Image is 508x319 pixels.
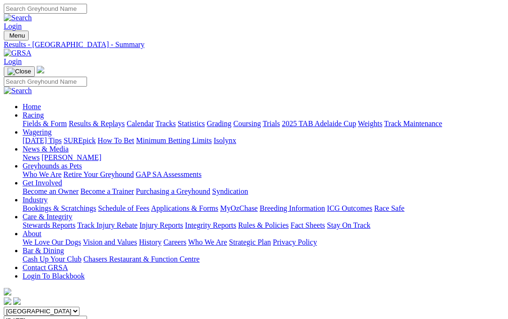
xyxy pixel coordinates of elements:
[238,221,289,229] a: Rules & Policies
[156,120,176,128] a: Tracks
[23,255,504,263] div: Bar & Dining
[23,204,504,213] div: Industry
[178,120,205,128] a: Statistics
[214,136,236,144] a: Isolynx
[139,221,183,229] a: Injury Reports
[374,204,404,212] a: Race Safe
[220,204,258,212] a: MyOzChase
[37,66,44,73] img: logo-grsa-white.png
[69,120,125,128] a: Results & Replays
[83,238,137,246] a: Vision and Values
[136,187,210,195] a: Purchasing a Greyhound
[23,153,504,162] div: News & Media
[63,170,134,178] a: Retire Your Greyhound
[4,288,11,295] img: logo-grsa-white.png
[4,77,87,87] input: Search
[23,213,72,221] a: Care & Integrity
[4,4,87,14] input: Search
[23,162,82,170] a: Greyhounds as Pets
[262,120,280,128] a: Trials
[136,136,212,144] a: Minimum Betting Limits
[4,57,22,65] a: Login
[23,103,41,111] a: Home
[327,221,370,229] a: Stay On Track
[23,136,62,144] a: [DATE] Tips
[4,14,32,22] img: Search
[4,31,29,40] button: Toggle navigation
[4,66,35,77] button: Toggle navigation
[23,255,81,263] a: Cash Up Your Club
[4,87,32,95] img: Search
[23,145,69,153] a: News & Media
[77,221,137,229] a: Track Injury Rebate
[23,263,68,271] a: Contact GRSA
[63,136,95,144] a: SUREpick
[23,170,62,178] a: Who We Are
[23,204,96,212] a: Bookings & Scratchings
[13,297,21,305] img: twitter.svg
[23,187,504,196] div: Get Involved
[282,120,356,128] a: 2025 TAB Adelaide Cup
[136,170,202,178] a: GAP SA Assessments
[260,204,325,212] a: Breeding Information
[229,238,271,246] a: Strategic Plan
[4,22,22,30] a: Login
[23,238,81,246] a: We Love Our Dogs
[185,221,236,229] a: Integrity Reports
[151,204,218,212] a: Applications & Forms
[9,32,25,39] span: Menu
[291,221,325,229] a: Fact Sheets
[212,187,248,195] a: Syndication
[23,221,75,229] a: Stewards Reports
[273,238,317,246] a: Privacy Policy
[163,238,186,246] a: Careers
[4,40,504,49] a: Results - [GEOGRAPHIC_DATA] - Summary
[23,170,504,179] div: Greyhounds as Pets
[23,179,62,187] a: Get Involved
[83,255,199,263] a: Chasers Restaurant & Function Centre
[23,128,52,136] a: Wagering
[327,204,372,212] a: ICG Outcomes
[23,136,504,145] div: Wagering
[23,111,44,119] a: Racing
[23,153,40,161] a: News
[23,247,64,255] a: Bar & Dining
[23,272,85,280] a: Login To Blackbook
[23,120,504,128] div: Racing
[127,120,154,128] a: Calendar
[8,68,31,75] img: Close
[23,187,79,195] a: Become an Owner
[98,136,135,144] a: How To Bet
[98,204,149,212] a: Schedule of Fees
[4,49,32,57] img: GRSA
[23,238,504,247] div: About
[41,153,101,161] a: [PERSON_NAME]
[188,238,227,246] a: Who We Are
[23,221,504,230] div: Care & Integrity
[207,120,231,128] a: Grading
[80,187,134,195] a: Become a Trainer
[233,120,261,128] a: Coursing
[358,120,382,128] a: Weights
[139,238,161,246] a: History
[23,120,67,128] a: Fields & Form
[4,297,11,305] img: facebook.svg
[23,196,48,204] a: Industry
[23,230,41,238] a: About
[384,120,442,128] a: Track Maintenance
